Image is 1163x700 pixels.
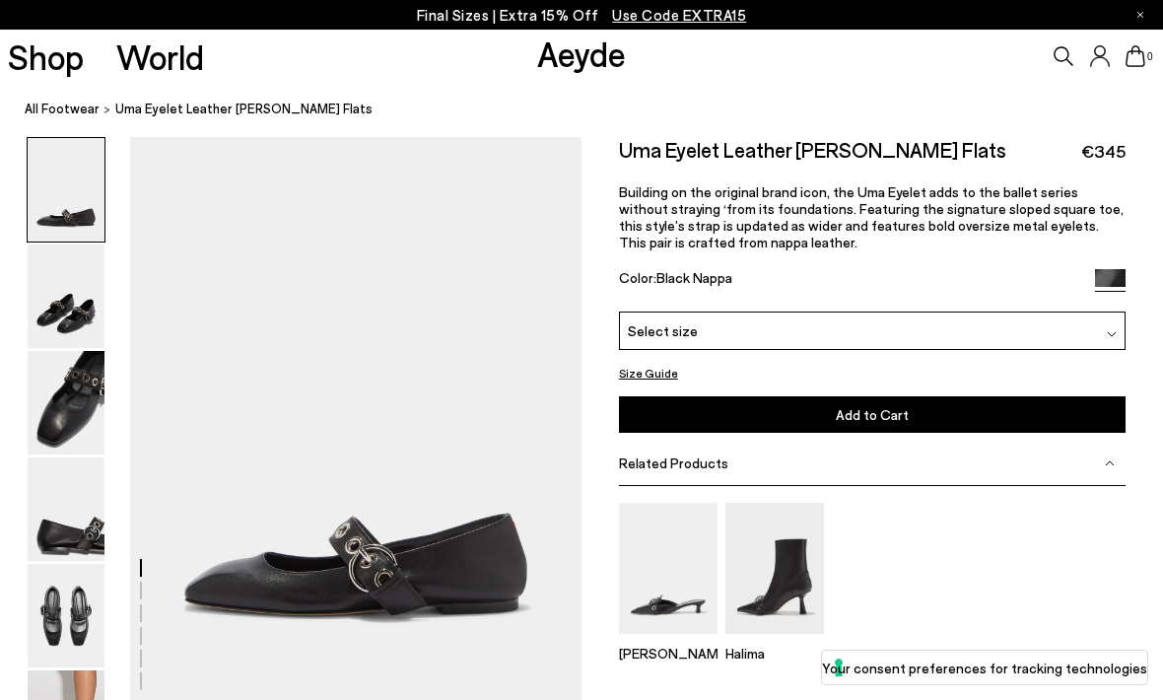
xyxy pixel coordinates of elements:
span: Add to Cart [836,406,909,423]
span: Related Products [619,455,728,471]
img: Uma Eyelet Leather Mary-Janes Flats - Image 4 [28,457,104,561]
img: Uma Eyelet Leather Mary-Janes Flats - Image 2 [28,245,104,348]
img: Uma Eyelet Leather Mary-Janes Flats - Image 5 [28,564,104,667]
button: Size Guide [619,361,678,385]
span: Uma Eyelet Leather [PERSON_NAME] Flats [115,99,373,119]
p: Halima [725,645,824,662]
a: Aeyde [537,33,626,74]
img: Uma Eyelet Leather Mary-Janes Flats - Image 1 [28,138,104,242]
p: [PERSON_NAME] [619,645,718,662]
div: Color: [619,269,1079,292]
button: Add to Cart [619,396,1127,433]
img: Halima Eyelet Pointed Boots [725,503,824,634]
nav: breadcrumb [25,83,1163,137]
label: Your consent preferences for tracking technologies [822,658,1147,678]
span: Navigate to /collections/ss25-final-sizes [612,6,746,24]
a: Danielle Eyelet Mules [PERSON_NAME] [619,620,718,662]
img: Uma Eyelet Leather Mary-Janes Flats - Image 3 [28,351,104,455]
h2: Uma Eyelet Leather [PERSON_NAME] Flats [619,137,1006,162]
button: Your consent preferences for tracking technologies [822,651,1147,684]
a: Halima Eyelet Pointed Boots Halima [725,620,824,662]
a: 0 [1126,45,1145,67]
img: svg%3E [1105,458,1115,468]
img: svg%3E [1107,329,1117,339]
a: Shop [8,39,84,74]
a: World [116,39,204,74]
span: Black Nappa [656,269,732,286]
a: All Footwear [25,99,100,119]
p: Final Sizes | Extra 15% Off [417,3,747,28]
span: 0 [1145,51,1155,62]
span: €345 [1081,139,1126,164]
img: Danielle Eyelet Mules [619,503,718,634]
span: Select size [628,320,698,341]
p: Building on the original brand icon, the Uma Eyelet adds to the ballet series without straying ‘f... [619,183,1127,250]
